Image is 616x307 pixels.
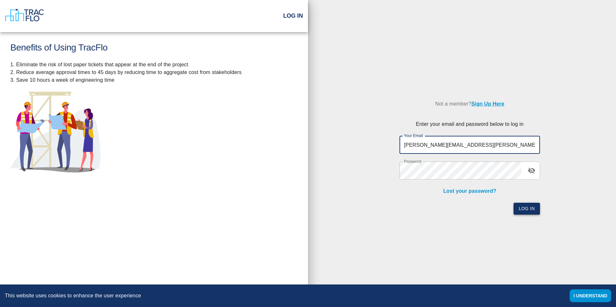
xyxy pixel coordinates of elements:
img: TracFlo [5,9,44,22]
p: Not a member? [399,95,540,113]
button: Accept cookies [570,289,611,302]
button: toggle password visibility [524,163,539,178]
a: Lost your password? [443,188,496,194]
div: This website uses cookies to enhance the user experience [5,292,560,300]
button: Log In [514,203,540,215]
h2: Log In [283,13,303,20]
h1: Benefits of Using TracFlo [10,42,298,53]
img: illustration [10,92,101,172]
a: Sign Up Here [471,101,504,107]
p: 1. Eliminate the risk of lost paper tickets that appear at the end of the project 2. Reduce avera... [10,61,298,84]
label: Password [404,159,421,164]
p: Enter your email and password below to log in [399,120,540,128]
iframe: Chat Widget [584,276,616,307]
label: Your Email [404,133,423,138]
